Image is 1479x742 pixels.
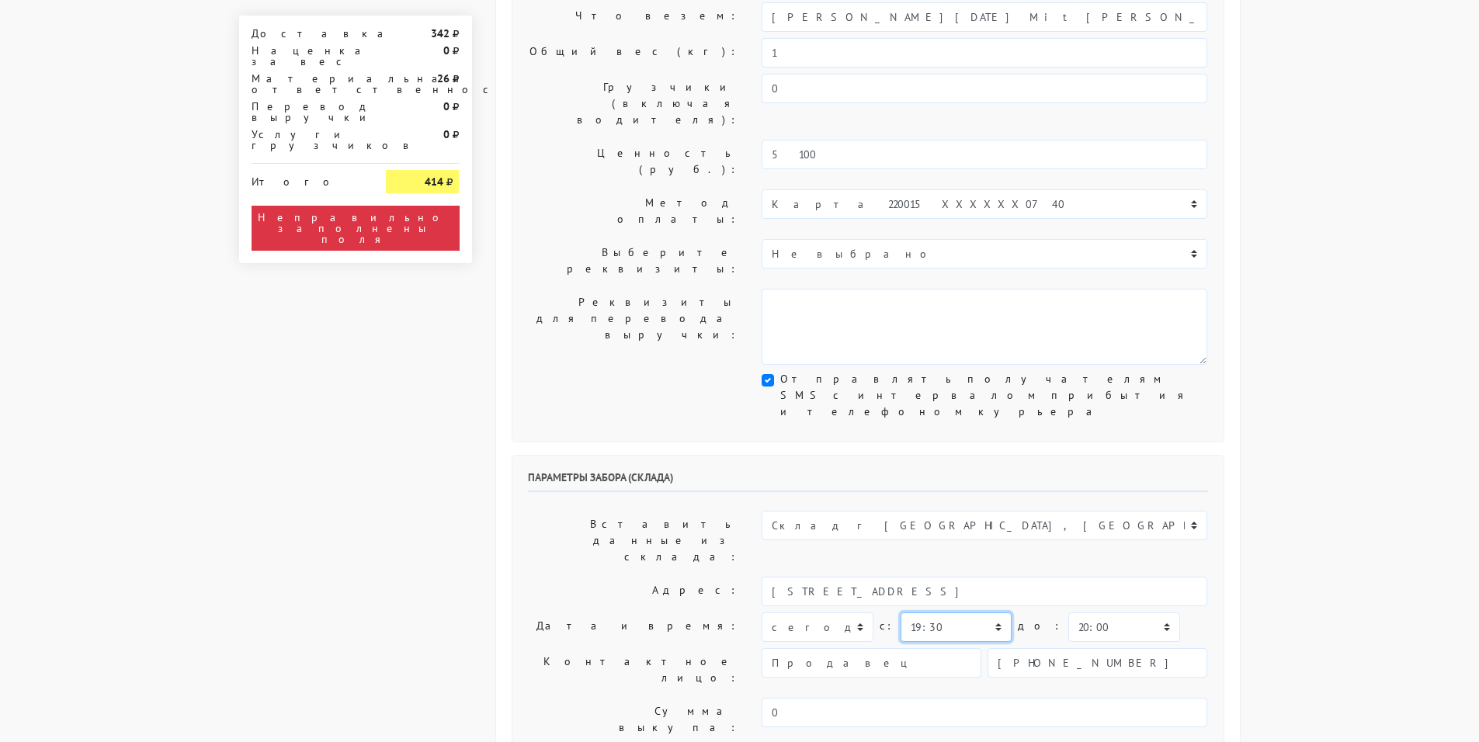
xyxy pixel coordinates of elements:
[1018,612,1062,640] label: до:
[431,26,450,40] strong: 342
[516,577,751,606] label: Адрес:
[988,648,1207,678] input: Телефон
[516,511,751,570] label: Вставить данные из склада:
[516,189,751,233] label: Метод оплаты:
[252,170,363,187] div: Итого
[516,612,751,642] label: Дата и время:
[443,99,450,113] strong: 0
[516,140,751,183] label: Ценность (руб.):
[240,73,375,95] div: Материальная ответственность
[762,648,981,678] input: Имя
[240,45,375,67] div: Наценка за вес
[443,127,450,141] strong: 0
[240,129,375,151] div: Услуги грузчиков
[780,371,1207,420] label: Отправлять получателям SMS с интервалом прибытия и телефоном курьера
[240,28,375,39] div: Доставка
[516,2,751,32] label: Что везем:
[437,71,450,85] strong: 26
[528,471,1208,492] h6: Параметры забора (склада)
[252,206,460,251] div: Неправильно заполнены поля
[516,38,751,68] label: Общий вес (кг):
[516,289,751,365] label: Реквизиты для перевода выручки:
[516,698,751,741] label: Сумма выкупа:
[880,612,894,640] label: c:
[425,175,443,189] strong: 414
[443,43,450,57] strong: 0
[516,239,751,283] label: Выберите реквизиты:
[516,74,751,133] label: Грузчики (включая водителя):
[240,101,375,123] div: Перевод выручки
[516,648,751,692] label: Контактное лицо:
